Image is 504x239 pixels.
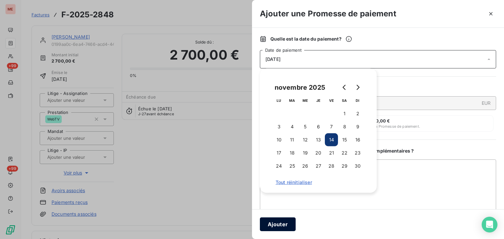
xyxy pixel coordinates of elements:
span: Quelle est la date du paiement ? [270,36,352,42]
button: 6 [312,120,325,133]
button: 5 [299,120,312,133]
div: novembre 2025 [272,82,327,93]
button: Go to previous month [338,81,351,94]
span: 0,00 € [376,118,390,123]
button: 14 [325,133,338,146]
button: 21 [325,146,338,159]
span: Tout réinitialiser [276,180,361,185]
button: 22 [338,146,351,159]
button: 15 [338,133,351,146]
button: 8 [338,120,351,133]
button: 24 [272,159,285,173]
button: 1 [338,107,351,120]
th: mercredi [299,94,312,107]
th: vendredi [325,94,338,107]
button: 20 [312,146,325,159]
button: 11 [285,133,299,146]
button: Ajouter [260,217,296,231]
button: 7 [325,120,338,133]
th: samedi [338,94,351,107]
button: 29 [338,159,351,173]
span: [DATE] [265,57,281,62]
button: 17 [272,146,285,159]
h3: Ajouter une Promesse de paiement [260,8,396,20]
button: 16 [351,133,364,146]
button: Go to next month [351,81,364,94]
button: 25 [285,159,299,173]
th: jeudi [312,94,325,107]
div: Open Intercom Messenger [482,217,497,232]
th: lundi [272,94,285,107]
button: 4 [285,120,299,133]
button: 13 [312,133,325,146]
th: mardi [285,94,299,107]
button: 30 [351,159,364,173]
th: dimanche [351,94,364,107]
button: 12 [299,133,312,146]
button: 18 [285,146,299,159]
button: 2 [351,107,364,120]
button: 9 [351,120,364,133]
button: 23 [351,146,364,159]
button: 19 [299,146,312,159]
button: 28 [325,159,338,173]
button: 3 [272,120,285,133]
button: 26 [299,159,312,173]
button: 10 [272,133,285,146]
button: 27 [312,159,325,173]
